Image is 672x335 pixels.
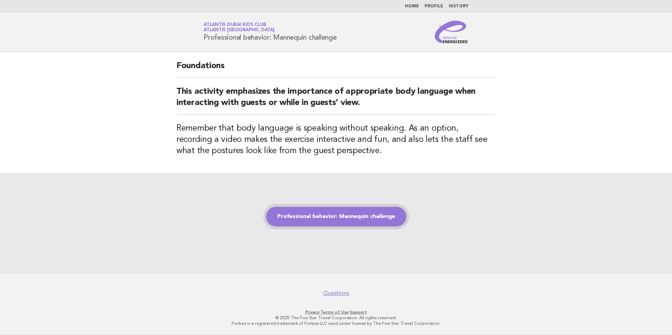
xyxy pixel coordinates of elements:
[176,86,496,114] h2: This activity emphasizes the importance of appropriate body language when interacting with guests...
[305,310,319,315] a: Privacy
[405,4,419,8] a: Home
[203,23,337,41] h1: Professional behavior: Mannequin challenge
[176,60,496,78] h2: Foundations
[266,207,406,226] a: Professional behavior: Mannequin challenge
[176,123,496,157] h3: Remember that body language is speaking without speaking. As an option, recording a video makes t...
[321,310,349,315] a: Terms of Use
[323,290,349,297] a: Questions
[449,4,469,8] a: History
[203,28,274,33] span: Atlantis [GEOGRAPHIC_DATA]
[203,22,274,32] a: Atlantis Dubai Kids ClubAtlantis [GEOGRAPHIC_DATA]
[121,321,551,326] p: Forbes is a registered trademark of Forbes LLC used under license by The Five Star Travel Corpora...
[121,315,551,321] p: © 2025 The Five Star Travel Corporation. All rights reserved.
[435,21,469,43] img: Service Energizers
[425,4,443,8] a: Profile
[350,310,367,315] a: Support
[121,309,551,315] p: · ·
